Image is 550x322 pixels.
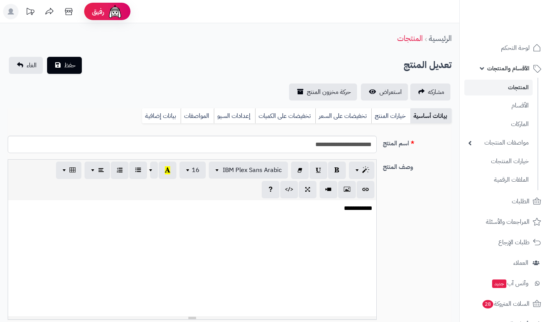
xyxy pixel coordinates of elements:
[64,61,76,70] span: حفظ
[223,165,282,175] span: IBM Plex Sans Arabic
[92,7,104,16] span: رفيق
[255,108,315,124] a: تخفيضات على الكميات
[464,295,545,313] a: السلات المتروكة28
[371,108,410,124] a: خيارات المنتج
[492,279,506,288] span: جديد
[464,172,533,188] a: الملفات الرقمية
[512,196,530,207] span: الطلبات
[487,63,530,74] span: الأقسام والمنتجات
[47,57,82,74] button: حفظ
[464,135,533,151] a: مواصفات المنتجات
[379,87,402,97] span: استعراض
[380,159,455,172] label: وصف المنتج
[214,108,255,124] a: إعدادات السيو
[27,61,37,70] span: الغاء
[491,278,528,289] span: وآتس آب
[20,4,40,21] a: تحديثات المنصة
[380,136,455,148] label: اسم المنتج
[486,216,530,227] span: المراجعات والأسئلة
[482,300,493,308] span: 28
[142,108,181,124] a: بيانات إضافية
[428,87,444,97] span: مشاركه
[482,298,530,309] span: السلات المتروكة
[107,4,123,19] img: ai-face.png
[501,43,530,53] span: لوحة التحكم
[410,83,450,101] a: مشاركه
[464,254,545,272] a: العملاء
[209,162,288,179] button: IBM Plex Sans Arabic
[513,257,528,268] span: العملاء
[179,162,206,179] button: 16
[192,165,200,175] span: 16
[397,32,423,44] a: المنتجات
[464,39,545,57] a: لوحة التحكم
[464,97,533,114] a: الأقسام
[289,83,357,101] a: حركة مخزون المنتج
[464,233,545,252] a: طلبات الإرجاع
[498,19,543,36] img: logo-2.png
[498,237,530,248] span: طلبات الإرجاع
[307,87,351,97] span: حركة مخزون المنتج
[464,274,545,293] a: وآتس آبجديد
[464,153,533,170] a: خيارات المنتجات
[181,108,214,124] a: المواصفات
[410,108,452,124] a: بيانات أساسية
[464,192,545,211] a: الطلبات
[429,32,452,44] a: الرئيسية
[464,116,533,133] a: الماركات
[464,80,533,95] a: المنتجات
[464,213,545,231] a: المراجعات والأسئلة
[9,57,43,74] a: الغاء
[361,83,408,101] a: استعراض
[315,108,371,124] a: تخفيضات على السعر
[404,57,452,73] h2: تعديل المنتج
